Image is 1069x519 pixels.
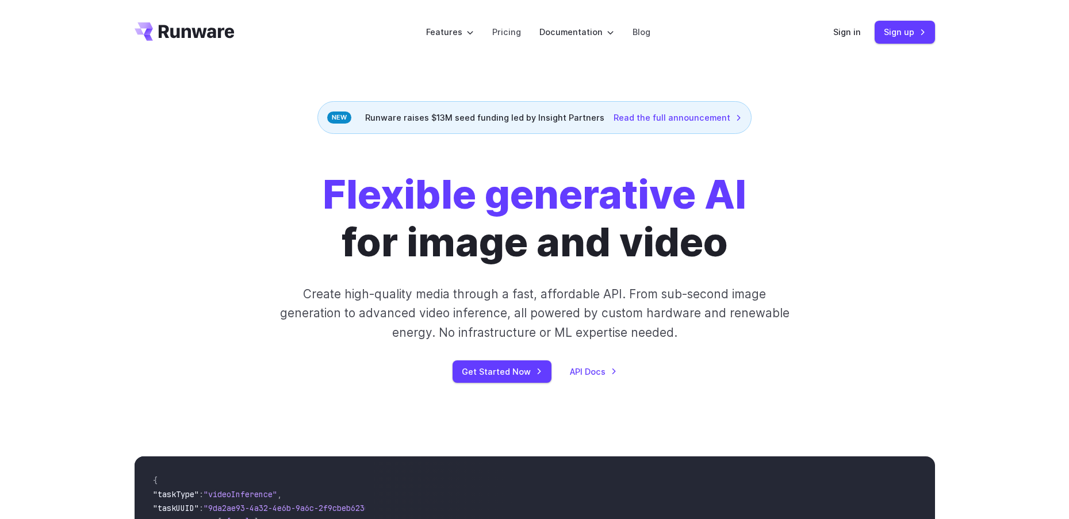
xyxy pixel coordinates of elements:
a: Blog [633,25,650,39]
a: Read the full announcement [614,111,742,124]
h1: for image and video [323,171,746,266]
span: "taskUUID" [153,503,199,513]
span: , [277,489,282,499]
label: Features [426,25,474,39]
span: "taskType" [153,489,199,499]
span: "9da2ae93-4a32-4e6b-9a6c-2f9cbeb62301" [204,503,378,513]
p: Create high-quality media through a fast, affordable API. From sub-second image generation to adv... [278,285,791,342]
a: Get Started Now [453,360,551,383]
a: Pricing [492,25,521,39]
a: Sign up [875,21,935,43]
span: : [199,489,204,499]
a: API Docs [570,365,617,378]
label: Documentation [539,25,614,39]
div: Runware raises $13M seed funding led by Insight Partners [317,101,752,134]
a: Go to / [135,22,235,41]
span: "videoInference" [204,489,277,499]
span: : [199,503,204,513]
span: { [153,475,158,486]
strong: Flexible generative AI [323,170,746,218]
a: Sign in [833,25,861,39]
